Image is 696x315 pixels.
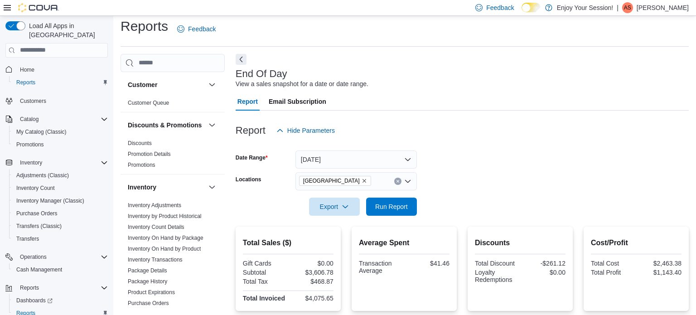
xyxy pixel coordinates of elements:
span: Cash Management [13,264,108,275]
span: Adjustments (Classic) [13,170,108,181]
a: Promotions [128,162,155,168]
span: Inventory Count [16,184,55,192]
button: Cash Management [9,263,111,276]
span: Inventory Manager (Classic) [13,195,108,206]
span: Promotions [16,141,44,148]
a: Inventory On Hand by Product [128,246,201,252]
button: Reports [9,76,111,89]
a: Discounts [128,140,152,146]
a: Inventory On Hand by Package [128,235,203,241]
a: Purchase Orders [128,300,169,306]
div: Total Cost [591,260,634,267]
a: Customer Queue [128,100,169,106]
span: My Catalog (Classic) [16,128,67,136]
a: Inventory Count Details [128,224,184,230]
h1: Reports [121,17,168,35]
span: Inventory Manager (Classic) [16,197,84,204]
button: Inventory [2,156,111,169]
button: Run Report [366,198,417,216]
button: Catalog [16,114,42,125]
span: [GEOGRAPHIC_DATA] [303,176,360,185]
h2: Average Spent [359,237,449,248]
div: $0.00 [522,269,565,276]
span: Reports [16,79,35,86]
span: Inventory On Hand by Package [128,234,203,242]
div: $0.00 [290,260,333,267]
a: Dashboards [13,295,56,306]
span: Feedback [486,3,514,12]
span: Purchase Orders [16,210,58,217]
button: Discounts & Promotions [128,121,205,130]
button: Reports [16,282,43,293]
span: Cash Management [16,266,62,273]
button: Inventory Manager (Classic) [9,194,111,207]
button: Operations [2,251,111,263]
div: $41.46 [406,260,449,267]
span: Package Details [128,267,167,274]
button: Discounts & Promotions [207,120,217,131]
div: Ana Saric [622,2,633,13]
span: Transfers [16,235,39,242]
span: Home [16,64,108,75]
button: Remove North York from selection in this group [362,178,367,184]
span: Reports [20,284,39,291]
span: Email Subscription [269,92,326,111]
button: Customer [128,80,205,89]
span: North York [299,176,371,186]
a: Package History [128,278,167,285]
p: [PERSON_NAME] [637,2,689,13]
span: Inventory Adjustments [128,202,181,209]
a: Transfers [13,233,43,244]
img: Cova [18,3,59,12]
span: Inventory [20,159,42,166]
a: My Catalog (Classic) [13,126,70,137]
button: Inventory [207,182,217,193]
span: Home [20,66,34,73]
div: Customer [121,97,225,112]
a: Home [16,64,38,75]
div: View a sales snapshot for a date or date range. [236,79,368,89]
span: Inventory Count [13,183,108,194]
p: | [617,2,619,13]
a: Inventory Transactions [128,257,183,263]
h3: Customer [128,80,157,89]
button: Transfers [9,233,111,245]
button: Home [2,63,111,76]
button: Inventory Count [9,182,111,194]
button: Hide Parameters [273,121,338,140]
strong: Total Invoiced [243,295,285,302]
span: Catalog [16,114,108,125]
span: Dashboards [13,295,108,306]
h3: Report [236,125,266,136]
a: Customers [16,96,50,107]
button: Adjustments (Classic) [9,169,111,182]
div: Transaction Average [359,260,402,274]
span: Reports [16,282,108,293]
span: Load All Apps in [GEOGRAPHIC_DATA] [25,21,108,39]
a: Product Expirations [128,289,175,296]
span: Operations [20,253,47,261]
button: [DATE] [295,150,417,169]
button: Open list of options [404,178,411,185]
a: Adjustments (Classic) [13,170,72,181]
span: Inventory by Product Historical [128,213,202,220]
div: Loyalty Redemptions [475,269,518,283]
a: Purchase Orders [13,208,61,219]
span: Inventory [16,157,108,168]
button: Promotions [9,138,111,151]
h2: Cost/Profit [591,237,681,248]
span: AS [624,2,631,13]
h3: Discounts & Promotions [128,121,202,130]
a: Package Details [128,267,167,274]
p: Enjoy Your Session! [557,2,614,13]
div: Subtotal [243,269,286,276]
button: Next [236,54,246,65]
a: Cash Management [13,264,66,275]
h3: Inventory [128,183,156,192]
span: Customers [20,97,46,105]
a: Transfers (Classic) [13,221,65,232]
